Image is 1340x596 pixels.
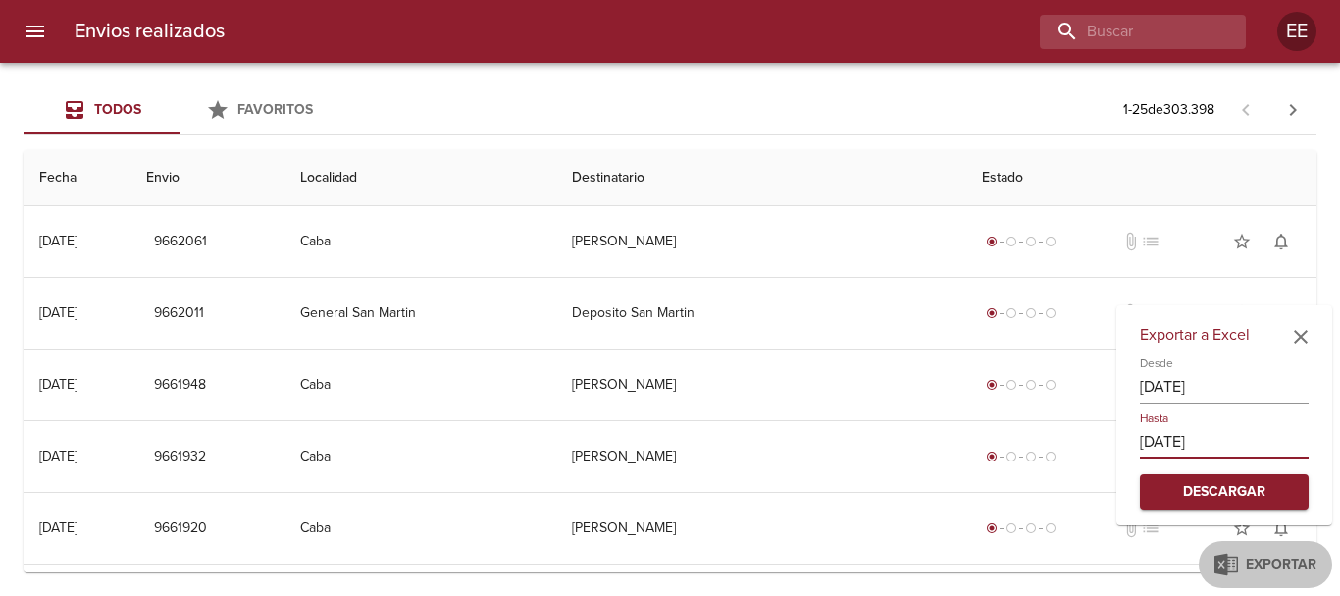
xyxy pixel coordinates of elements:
span: Descargar [1156,480,1293,505]
span: notifications_none [1271,518,1291,538]
div: [DATE] [39,519,77,536]
th: Envio [130,150,284,206]
span: Pagina siguiente [1269,86,1316,134]
th: Destinatario [556,150,966,206]
div: Abrir información de usuario [1277,12,1316,51]
button: Descargar [1140,474,1309,511]
button: Agregar a favoritos [1222,509,1262,548]
span: Pagina anterior [1222,99,1269,119]
span: No tiene pedido asociado [1141,518,1160,538]
div: Generado [982,303,1060,323]
div: Tabs Envios [24,86,337,134]
th: Fecha [24,150,130,206]
div: [DATE] [39,304,77,321]
span: radio_button_unchecked [1005,379,1017,391]
span: radio_button_unchecked [1045,379,1057,391]
span: radio_button_checked [986,451,998,462]
button: Activar notificaciones [1262,222,1301,261]
button: 9662011 [146,296,212,332]
label: Hasta [1140,412,1168,424]
span: 9662011 [154,301,204,326]
td: [PERSON_NAME] [556,421,966,492]
span: 9662061 [154,230,207,254]
span: radio_button_unchecked [1045,451,1057,462]
th: Estado [966,150,1316,206]
span: radio_button_unchecked [1025,451,1037,462]
td: Caba [284,350,556,420]
span: star_border [1232,518,1252,538]
span: radio_button_unchecked [1045,236,1057,247]
span: 9661920 [154,516,207,541]
span: radio_button_checked [986,522,998,534]
button: Agregar a favoritos [1222,222,1262,261]
span: 9661948 [154,373,206,398]
span: radio_button_unchecked [1005,522,1017,534]
span: radio_button_unchecked [1045,307,1057,319]
div: [DATE] [39,376,77,393]
span: radio_button_unchecked [1005,236,1017,247]
span: radio_button_checked [986,236,998,247]
span: notifications_none [1271,232,1291,251]
span: No tiene pedido asociado [1141,303,1160,323]
button: menu [12,8,59,55]
div: Generado [982,375,1060,395]
div: [DATE] [39,233,77,249]
span: Favoritos [237,101,313,118]
span: radio_button_unchecked [1025,379,1037,391]
span: No tiene documentos adjuntos [1121,232,1141,251]
div: EE [1277,12,1316,51]
button: 9661920 [146,511,215,547]
span: Todos [94,101,141,118]
td: Caba [284,493,556,564]
td: General San Martin [284,278,556,349]
span: No tiene pedido asociado [1141,232,1160,251]
button: Activar notificaciones [1262,509,1301,548]
button: 9661948 [146,367,214,404]
span: radio_button_checked [986,307,998,319]
td: Caba [284,421,556,492]
span: radio_button_unchecked [1045,522,1057,534]
td: [PERSON_NAME] [556,350,966,420]
span: radio_button_unchecked [1025,522,1037,534]
span: No tiene documentos adjuntos [1121,303,1141,323]
button: Activar notificaciones [1262,294,1301,333]
span: 9661932 [154,445,206,469]
span: radio_button_checked [986,379,998,391]
button: 9661932 [146,439,214,475]
span: No tiene documentos adjuntos [1121,518,1141,538]
div: Generado [982,518,1060,538]
span: radio_button_unchecked [1005,307,1017,319]
td: [PERSON_NAME] [556,493,966,564]
div: Generado [982,232,1060,251]
th: Localidad [284,150,556,206]
p: 1 - 25 de 303.398 [1123,100,1214,120]
td: Deposito San Martin [556,278,966,349]
h6: Envios realizados [75,16,225,47]
label: Desde [1140,357,1173,369]
span: star_border [1232,303,1252,323]
div: [DATE] [39,448,77,464]
button: Agregar a favoritos [1222,294,1262,333]
td: Caba [284,206,556,277]
input: buscar [1040,15,1212,49]
div: Generado [982,447,1060,466]
span: notifications_none [1271,303,1291,323]
span: radio_button_unchecked [1005,451,1017,462]
h6: Exportar a Excel [1140,321,1309,349]
span: radio_button_unchecked [1025,307,1037,319]
button: 9662061 [146,224,215,260]
span: radio_button_unchecked [1025,236,1037,247]
span: star_border [1232,232,1252,251]
td: [PERSON_NAME] [556,206,966,277]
